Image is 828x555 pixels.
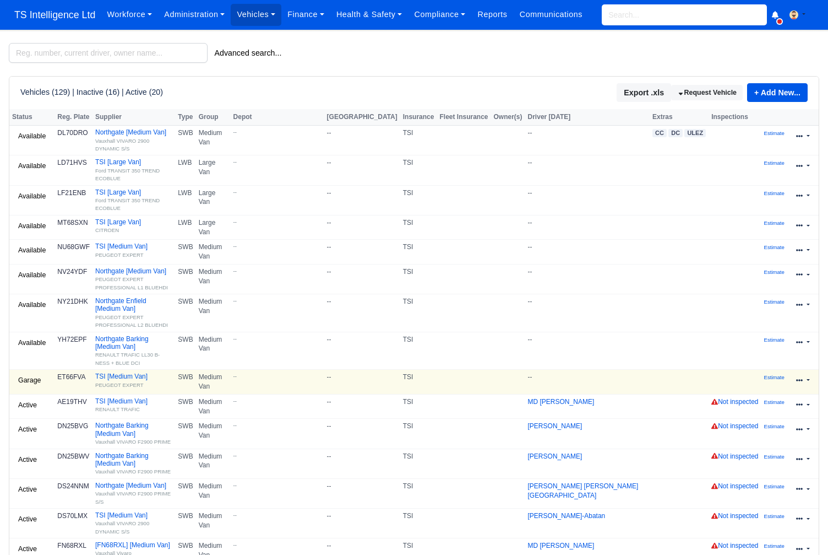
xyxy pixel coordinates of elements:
a: Estimate [764,129,785,137]
span: CC [652,129,667,137]
td: LWB [175,155,195,185]
td: SWB [175,478,195,508]
td: -- [324,478,400,508]
th: Extras [650,109,709,126]
td: Medium Van [196,508,231,538]
div: + Add New... [743,83,808,102]
a: TS Intelligence Ltd [9,4,101,26]
a: Estimate [764,422,785,430]
td: SWB [175,394,195,419]
td: Medium Van [196,294,231,332]
a: TSI [Medium Van]RENAULT TRAFIC [95,397,172,413]
strong: DS70LMX [57,512,88,520]
td: TSI [400,332,437,370]
strong: NV24YDF [57,268,87,276]
td: TSI [400,215,437,240]
td: -- [525,215,650,240]
a: Not inspected [711,452,758,460]
td: Medium Van [196,240,231,265]
td: TSI [400,240,437,265]
a: MD [PERSON_NAME] [528,542,595,549]
strong: AE19THV [57,398,86,406]
small: Vauxhall VIVARO 2900 DYNAMIC S/S [95,520,149,534]
small: Estimate [764,399,785,405]
a: Estimate [764,373,785,381]
td: TSI [400,185,437,215]
small: -- [233,511,322,519]
a: Not inspected [711,512,758,520]
a: Available [12,158,52,174]
a: Available [12,188,52,204]
td: SWB [175,449,195,478]
a: TSI [Large Van]Ford TRANSIT 350 TREND ECOBLUE [95,188,172,212]
small: Estimate [764,130,785,136]
input: Reg. number, current driver, owner name... [9,43,208,63]
td: TSI [400,370,437,395]
small: Estimate [764,454,785,460]
small: Estimate [764,483,785,489]
a: Active [12,397,43,413]
a: Finance [281,4,330,25]
a: Vehicles [231,4,281,25]
small: Estimate [764,337,785,343]
td: TSI [400,419,437,449]
td: LWB [175,185,195,215]
td: -- [525,264,650,294]
th: Reg. Plate [55,109,92,126]
small: RENAULT TRAFIC [95,406,140,412]
a: Available [12,243,52,258]
a: Estimate [764,298,785,305]
a: MD [PERSON_NAME] [528,398,595,406]
a: Northgate [Medium Van]Vauxhall VIVARO 2900 DYNAMIC S/S [95,128,172,152]
td: -- [324,370,400,395]
small: -- [233,128,322,136]
td: Medium Van [196,449,231,478]
th: [GEOGRAPHIC_DATA] [324,109,400,126]
small: Vauxhall VIVARO F2900 PRIME [95,439,171,445]
small: Ford TRANSIT 350 TREND ECOBLUE [95,168,160,181]
td: TSI [400,449,437,478]
small: PEUGEOT EXPERT [95,382,144,388]
a: Estimate [764,398,785,406]
small: -- [233,482,322,489]
small: Estimate [764,423,785,429]
td: Medium Van [196,332,231,370]
a: TSI [Medium Van]Vauxhall VIVARO 2900 DYNAMIC S/S [95,511,172,535]
td: -- [324,215,400,240]
td: Large Van [196,185,231,215]
td: SWB [175,294,195,332]
th: Inspections [709,109,761,126]
td: -- [324,185,400,215]
td: TSI [400,294,437,332]
a: Estimate [764,219,785,227]
td: SWB [175,332,195,370]
a: [PERSON_NAME] [PERSON_NAME][GEOGRAPHIC_DATA] [528,482,639,499]
small: Estimate [764,244,785,250]
strong: ET66FVA [57,373,85,381]
td: Medium Van [196,478,231,508]
a: Reports [471,4,513,25]
td: LWB [175,215,195,240]
small: -- [233,541,322,548]
td: SWB [175,370,195,395]
strong: DS24NNM [57,482,89,490]
a: Available [12,218,52,234]
td: Large Van [196,215,231,240]
small: Estimate [764,513,785,519]
td: -- [324,126,400,155]
span: DC [668,129,683,137]
a: Available [12,128,52,144]
td: -- [525,155,650,185]
strong: NU68GWF [57,243,90,251]
td: SWB [175,126,195,155]
a: Not inspected [711,422,758,430]
th: Owner(s) [491,109,525,126]
a: Available [12,267,52,283]
a: Not inspected [711,542,758,549]
a: Northgate Barking [Medium Van]Vauxhall VIVARO F2900 PRIME [95,452,172,476]
strong: DL70DRO [57,129,88,137]
th: Insurance [400,109,437,126]
td: -- [324,449,400,478]
small: CITROEN [95,227,119,233]
td: Medium Van [196,264,231,294]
